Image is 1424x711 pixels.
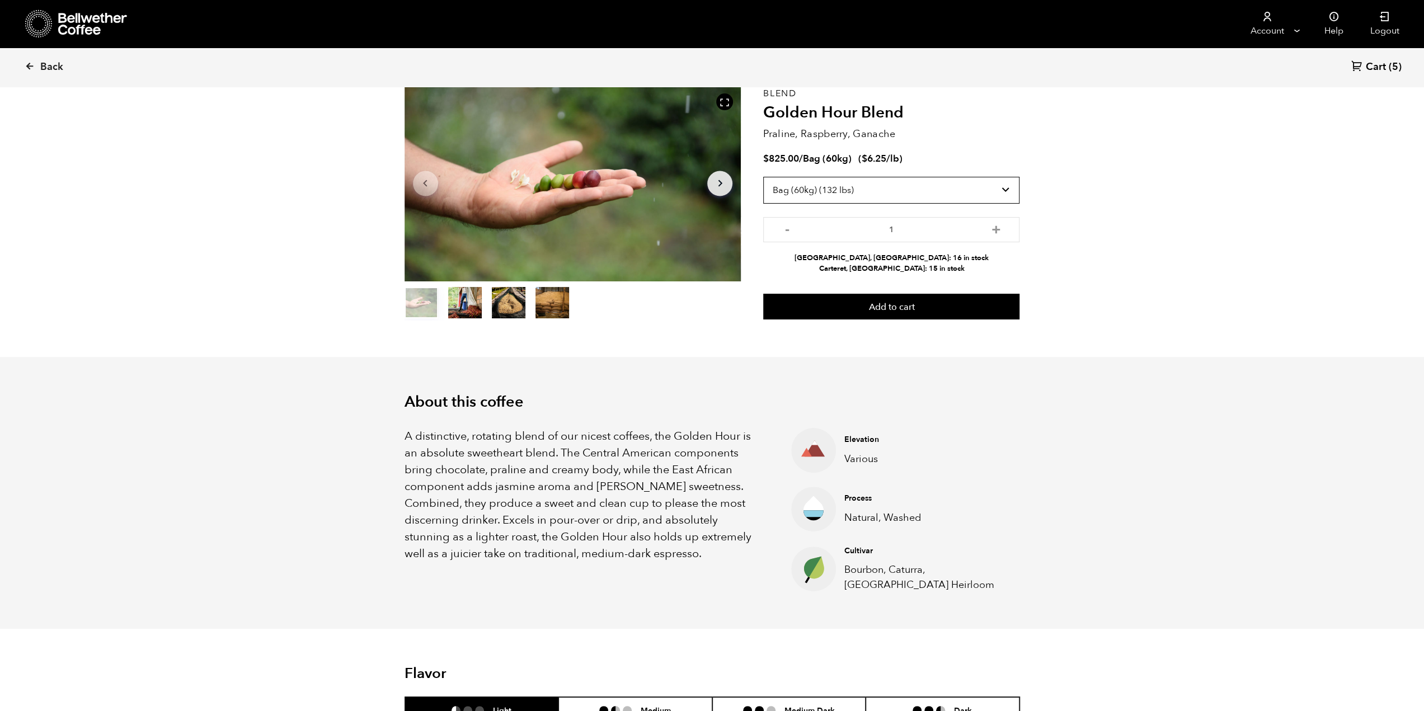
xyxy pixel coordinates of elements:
h4: Cultivar [844,545,1002,557]
span: Back [40,60,63,74]
h4: Process [844,493,1002,504]
p: Various [844,451,1002,467]
span: $ [763,152,769,165]
p: Praline, Raspberry, Ganache [763,126,1019,142]
li: [GEOGRAPHIC_DATA], [GEOGRAPHIC_DATA]: 16 in stock [763,253,1019,263]
span: /lb [886,152,899,165]
bdi: 825.00 [763,152,799,165]
span: Cart [1366,60,1386,74]
span: / [799,152,803,165]
bdi: 6.25 [862,152,886,165]
a: Cart (5) [1351,60,1402,75]
button: + [989,223,1003,234]
span: (5) [1389,60,1402,74]
p: Natural, Washed [844,510,1002,525]
span: ( ) [858,152,903,165]
h2: About this coffee [405,393,1020,411]
h2: Flavor [405,665,610,682]
span: Bag (60kg) [803,152,852,165]
span: $ [862,152,867,165]
li: Carteret, [GEOGRAPHIC_DATA]: 15 in stock [763,263,1019,274]
button: - [780,223,794,234]
h2: Golden Hour Blend [763,103,1019,123]
p: Bourbon, Caturra, [GEOGRAPHIC_DATA] Heirloom [844,562,1002,592]
button: Add to cart [763,294,1019,319]
p: A distinctive, rotating blend of our nicest coffees, the Golden Hour is an absolute sweetheart bl... [405,428,764,562]
h4: Elevation [844,434,1002,445]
